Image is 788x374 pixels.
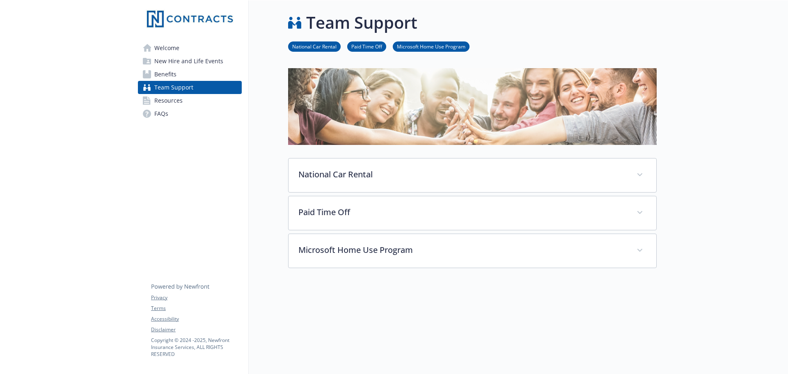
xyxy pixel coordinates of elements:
a: Terms [151,305,241,312]
h1: Team Support [306,10,417,35]
span: Welcome [154,41,179,55]
a: Accessibility [151,315,241,323]
span: Team Support [154,81,193,94]
img: team support page banner [288,68,657,145]
p: Copyright © 2024 - 2025 , Newfront Insurance Services, ALL RIGHTS RESERVED [151,337,241,358]
a: FAQs [138,107,242,120]
span: Benefits [154,68,176,81]
span: Resources [154,94,183,107]
a: Privacy [151,294,241,301]
a: National Car Rental [288,42,341,50]
a: Disclaimer [151,326,241,333]
div: National Car Rental [289,158,656,192]
a: Team Support [138,81,242,94]
p: Paid Time Off [298,206,627,218]
a: Paid Time Off [347,42,386,50]
a: Benefits [138,68,242,81]
span: New Hire and Life Events [154,55,223,68]
div: Microsoft Home Use Program [289,234,656,268]
p: National Car Rental [298,168,627,181]
a: New Hire and Life Events [138,55,242,68]
a: Resources [138,94,242,107]
span: FAQs [154,107,168,120]
a: Microsoft Home Use Program [393,42,470,50]
p: Microsoft Home Use Program [298,244,627,256]
a: Welcome [138,41,242,55]
div: Paid Time Off [289,196,656,230]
